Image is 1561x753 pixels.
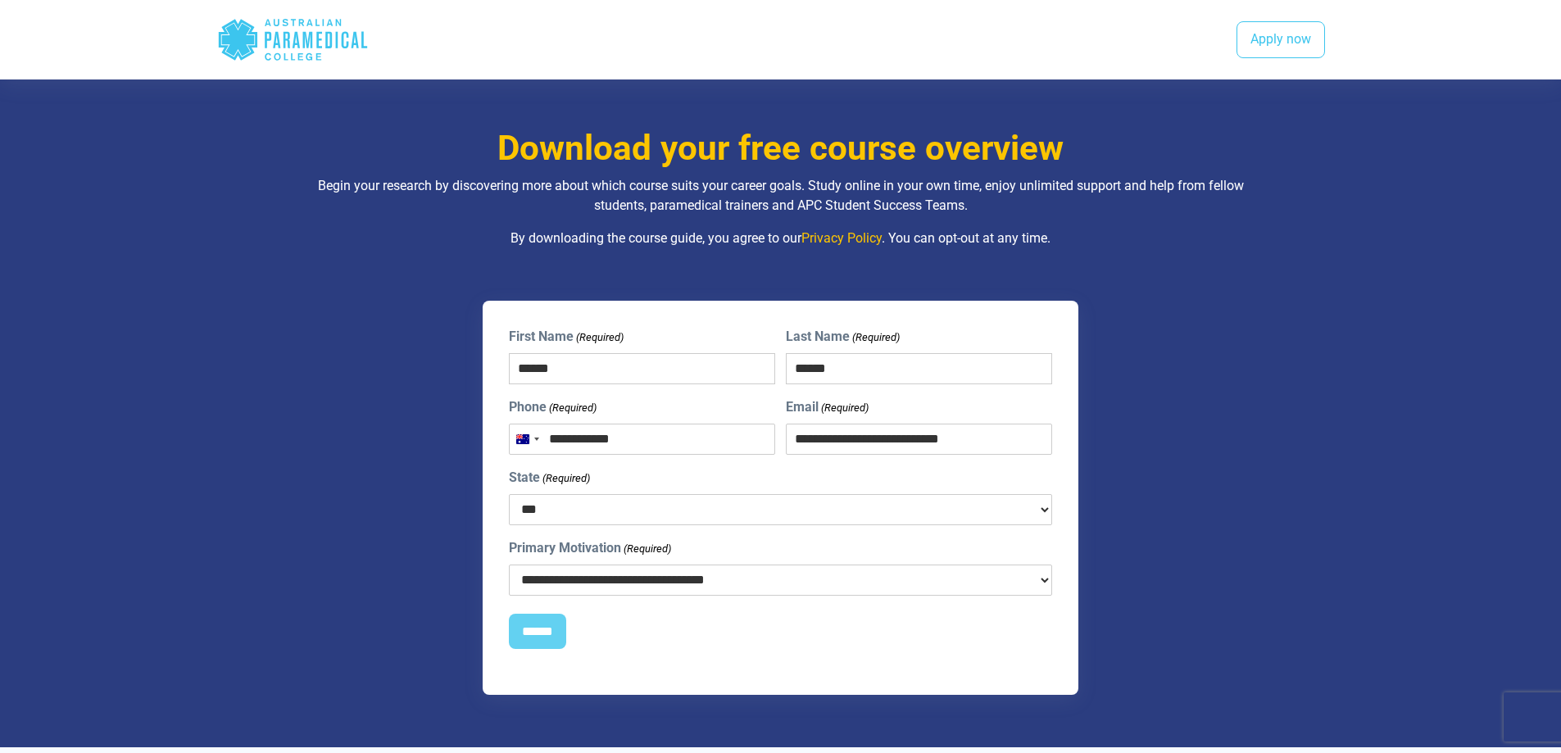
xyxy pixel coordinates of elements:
button: Selected country [510,424,544,454]
span: (Required) [547,400,597,416]
label: Last Name [786,327,900,347]
span: (Required) [541,470,590,487]
a: Privacy Policy [801,230,882,246]
label: Primary Motivation [509,538,671,558]
label: First Name [509,327,624,347]
h3: Download your free course overview [302,128,1260,170]
span: (Required) [622,541,671,557]
p: Begin your research by discovering more about which course suits your career goals. Study online ... [302,176,1260,215]
p: By downloading the course guide, you agree to our . You can opt-out at any time. [302,229,1260,248]
label: State [509,468,590,488]
label: Phone [509,397,597,417]
a: Apply now [1237,21,1325,59]
span: (Required) [851,329,901,346]
label: Email [786,397,869,417]
span: (Required) [574,329,624,346]
span: (Required) [820,400,869,416]
div: Australian Paramedical College [217,13,369,66]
